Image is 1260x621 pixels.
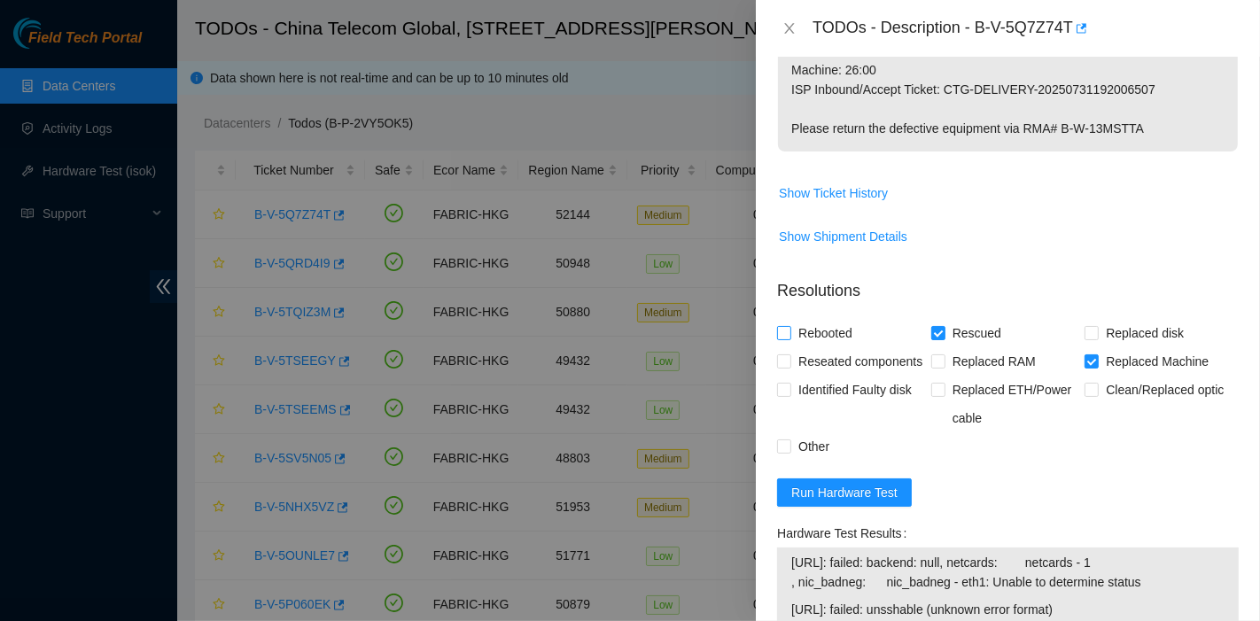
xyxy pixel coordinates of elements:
[945,319,1008,347] span: Rescued
[791,347,929,376] span: Reseated components
[813,14,1239,43] div: TODOs - Description - B-V-5Q7Z74T
[777,265,1239,303] p: Resolutions
[779,183,888,203] span: Show Ticket History
[1099,319,1191,347] span: Replaced disk
[1099,376,1231,404] span: Clean/Replaced optic
[791,600,1225,619] span: [URL]: failed: unsshable (unknown error format)
[1099,347,1216,376] span: Replaced Machine
[778,179,889,207] button: Show Ticket History
[777,478,912,507] button: Run Hardware Test
[791,319,859,347] span: Rebooted
[778,222,908,251] button: Show Shipment Details
[945,376,1085,432] span: Replaced ETH/Power cable
[782,21,797,35] span: close
[791,376,919,404] span: Identified Faulty disk
[777,519,914,547] label: Hardware Test Results
[777,20,802,37] button: Close
[791,432,836,461] span: Other
[945,347,1043,376] span: Replaced RAM
[791,483,898,502] span: Run Hardware Test
[791,553,1225,592] span: [URL]: failed: backend: null, netcards: netcards - 1 , nic_badneg: nic_badneg - eth1: Unable to d...
[779,227,907,246] span: Show Shipment Details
